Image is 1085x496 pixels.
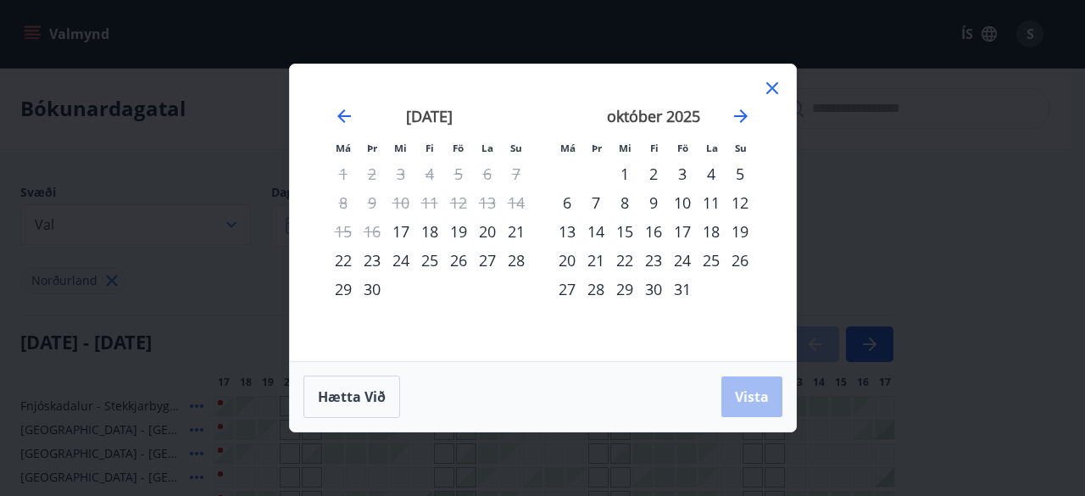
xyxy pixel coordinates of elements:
[697,159,726,188] td: Choose laugardagur, 4. október 2025 as your check-in date. It’s available.
[358,246,387,275] div: 23
[415,246,444,275] div: 25
[592,142,602,154] small: Þr
[610,246,639,275] div: 22
[358,217,387,246] td: Not available. þriðjudagur, 16. september 2025
[610,159,639,188] td: Choose miðvikudagur, 1. október 2025 as your check-in date. It’s available.
[415,159,444,188] td: Not available. fimmtudagur, 4. september 2025
[610,159,639,188] div: 1
[726,159,754,188] div: 5
[610,275,639,304] div: 29
[697,159,726,188] div: 4
[726,188,754,217] td: Choose sunnudagur, 12. október 2025 as your check-in date. It’s available.
[639,275,668,304] td: Choose fimmtudagur, 30. október 2025 as your check-in date. It’s available.
[473,246,502,275] div: 27
[735,142,747,154] small: Su
[726,217,754,246] div: 19
[668,275,697,304] div: 31
[639,246,668,275] td: Choose fimmtudagur, 23. október 2025 as your check-in date. It’s available.
[581,217,610,246] div: 14
[726,246,754,275] td: Choose sunnudagur, 26. október 2025 as your check-in date. It’s available.
[581,217,610,246] td: Choose þriðjudagur, 14. október 2025 as your check-in date. It’s available.
[444,159,473,188] td: Not available. föstudagur, 5. september 2025
[731,106,751,126] div: Move forward to switch to the next month.
[668,159,697,188] td: Choose föstudagur, 3. október 2025 as your check-in date. It’s available.
[677,142,688,154] small: Fö
[415,188,444,217] td: Not available. fimmtudagur, 11. september 2025
[560,142,576,154] small: Má
[510,142,522,154] small: Su
[553,188,581,217] td: Choose mánudagur, 6. október 2025 as your check-in date. It’s available.
[329,246,358,275] div: 22
[639,159,668,188] div: 2
[668,246,697,275] div: 24
[473,217,502,246] td: Choose laugardagur, 20. september 2025 as your check-in date. It’s available.
[473,217,502,246] div: 20
[415,217,444,246] div: 18
[367,142,377,154] small: Þr
[726,188,754,217] div: 12
[668,275,697,304] td: Choose föstudagur, 31. október 2025 as your check-in date. It’s available.
[610,188,639,217] div: 8
[329,159,358,188] td: Not available. mánudagur, 1. september 2025
[726,246,754,275] div: 26
[553,275,581,304] td: Choose mánudagur, 27. október 2025 as your check-in date. It’s available.
[639,188,668,217] td: Choose fimmtudagur, 9. október 2025 as your check-in date. It’s available.
[610,217,639,246] td: Choose miðvikudagur, 15. október 2025 as your check-in date. It’s available.
[502,246,531,275] td: Choose sunnudagur, 28. september 2025 as your check-in date. It’s available.
[336,142,351,154] small: Má
[318,387,386,406] span: Hætta við
[581,246,610,275] td: Choose þriðjudagur, 21. október 2025 as your check-in date. It’s available.
[502,217,531,246] td: Choose sunnudagur, 21. september 2025 as your check-in date. It’s available.
[481,142,493,154] small: La
[444,246,473,275] td: Choose föstudagur, 26. september 2025 as your check-in date. It’s available.
[415,217,444,246] td: Choose fimmtudagur, 18. september 2025 as your check-in date. It’s available.
[473,246,502,275] td: Choose laugardagur, 27. september 2025 as your check-in date. It’s available.
[329,188,358,217] td: Not available. mánudagur, 8. september 2025
[358,246,387,275] td: Choose þriðjudagur, 23. september 2025 as your check-in date. It’s available.
[639,246,668,275] div: 23
[610,217,639,246] div: 15
[444,188,473,217] td: Not available. föstudagur, 12. september 2025
[668,159,697,188] div: 3
[697,246,726,275] td: Choose laugardagur, 25. október 2025 as your check-in date. It’s available.
[329,246,358,275] td: Choose mánudagur, 22. september 2025 as your check-in date. It’s available.
[668,217,697,246] td: Choose föstudagur, 17. október 2025 as your check-in date. It’s available.
[329,217,358,246] td: Not available. mánudagur, 15. september 2025
[310,85,776,341] div: Calendar
[553,246,581,275] td: Choose mánudagur, 20. október 2025 as your check-in date. It’s available.
[668,188,697,217] td: Choose föstudagur, 10. október 2025 as your check-in date. It’s available.
[502,246,531,275] div: 28
[473,188,502,217] td: Not available. laugardagur, 13. september 2025
[610,246,639,275] td: Choose miðvikudagur, 22. október 2025 as your check-in date. It’s available.
[453,142,464,154] small: Fö
[502,159,531,188] td: Not available. sunnudagur, 7. september 2025
[610,188,639,217] td: Choose miðvikudagur, 8. október 2025 as your check-in date. It’s available.
[358,275,387,304] td: Choose þriðjudagur, 30. september 2025 as your check-in date. It’s available.
[726,217,754,246] td: Choose sunnudagur, 19. október 2025 as your check-in date. It’s available.
[444,246,473,275] div: 26
[668,217,697,246] div: 17
[581,246,610,275] div: 21
[387,188,415,217] td: Not available. miðvikudagur, 10. september 2025
[387,246,415,275] td: Choose miðvikudagur, 24. september 2025 as your check-in date. It’s available.
[502,188,531,217] td: Not available. sunnudagur, 14. september 2025
[444,217,473,246] div: 19
[706,142,718,154] small: La
[639,188,668,217] div: 9
[639,275,668,304] div: 30
[619,142,632,154] small: Mi
[426,142,434,154] small: Fi
[697,217,726,246] td: Choose laugardagur, 18. október 2025 as your check-in date. It’s available.
[387,246,415,275] div: 24
[553,275,581,304] div: 27
[553,188,581,217] div: 6
[358,188,387,217] td: Not available. þriðjudagur, 9. september 2025
[303,376,400,418] button: Hætta við
[726,159,754,188] td: Choose sunnudagur, 5. október 2025 as your check-in date. It’s available.
[581,275,610,304] div: 28
[334,106,354,126] div: Move backward to switch to the previous month.
[697,188,726,217] div: 11
[581,188,610,217] td: Choose þriðjudagur, 7. október 2025 as your check-in date. It’s available.
[444,217,473,246] td: Choose föstudagur, 19. september 2025 as your check-in date. It’s available.
[415,246,444,275] td: Choose fimmtudagur, 25. september 2025 as your check-in date. It’s available.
